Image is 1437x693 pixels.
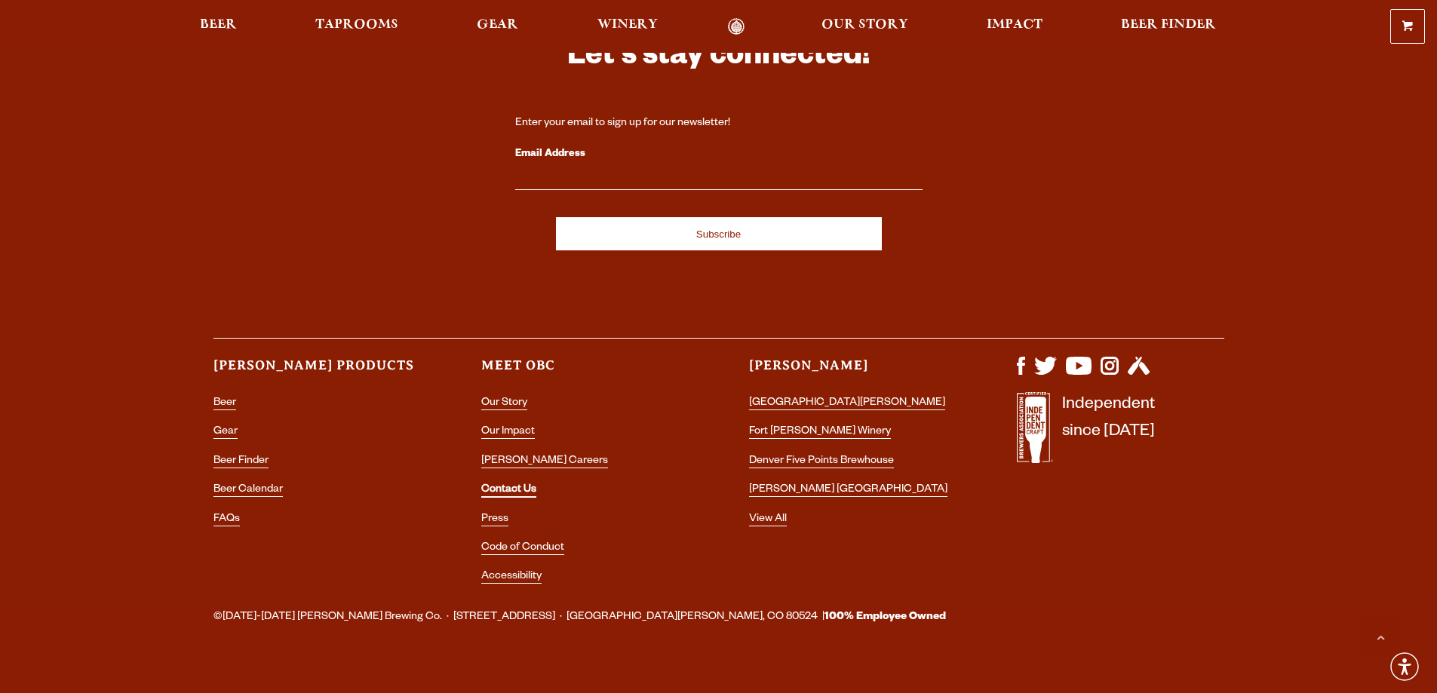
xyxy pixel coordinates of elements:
a: Impact [977,18,1052,35]
p: Independent since [DATE] [1062,392,1155,471]
div: Enter your email to sign up for our newsletter! [515,116,923,131]
h3: Let's stay connected! [515,36,923,81]
span: Gear [477,19,518,31]
a: Winery [588,18,668,35]
a: Beer Finder [213,455,269,468]
a: Scroll to top [1362,618,1399,655]
span: Our Story [821,19,908,31]
a: [GEOGRAPHIC_DATA][PERSON_NAME] [749,397,945,410]
input: Subscribe [556,217,882,250]
strong: 100% Employee Owned [824,612,946,624]
a: Accessibility [481,571,542,584]
a: Taprooms [306,18,408,35]
a: Beer Calendar [213,484,283,497]
h3: [PERSON_NAME] Products [213,357,421,388]
label: Email Address [515,145,923,164]
a: Fort [PERSON_NAME] Winery [749,426,891,439]
span: Beer [200,19,237,31]
a: Our Impact [481,426,535,439]
a: Visit us on Untappd [1128,367,1150,379]
a: FAQs [213,514,240,526]
a: Contact Us [481,484,536,498]
a: Beer [213,397,236,410]
span: Winery [597,19,658,31]
h3: Meet OBC [481,357,689,388]
a: Our Story [481,397,527,410]
a: Visit us on X (formerly Twitter) [1034,367,1057,379]
h3: [PERSON_NAME] [749,357,956,388]
a: Beer [190,18,247,35]
a: Odell Home [708,18,765,35]
a: Visit us on Facebook [1017,367,1025,379]
a: Visit us on YouTube [1066,367,1092,379]
span: ©[DATE]-[DATE] [PERSON_NAME] Brewing Co. · [STREET_ADDRESS] · [GEOGRAPHIC_DATA][PERSON_NAME], CO ... [213,608,946,627]
a: Gear [213,426,238,439]
span: Impact [987,19,1042,31]
a: [PERSON_NAME] [GEOGRAPHIC_DATA] [749,484,947,497]
a: Gear [467,18,528,35]
a: Our Story [812,18,918,35]
a: Code of Conduct [481,542,564,555]
a: Press [481,514,508,526]
a: Beer Finder [1111,18,1226,35]
div: Accessibility Menu [1388,650,1421,683]
a: [PERSON_NAME] Careers [481,455,608,468]
a: Denver Five Points Brewhouse [749,455,894,468]
a: View All [749,514,787,526]
span: Beer Finder [1121,19,1216,31]
a: Visit us on Instagram [1101,367,1119,379]
span: Taprooms [315,19,398,31]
